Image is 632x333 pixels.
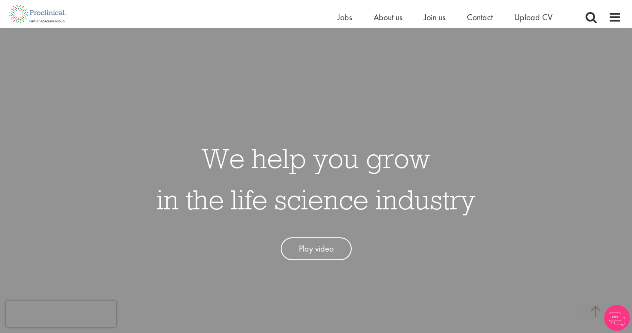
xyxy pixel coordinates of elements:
img: Chatbot [604,305,630,331]
a: Join us [424,12,445,23]
a: Play video [281,237,352,260]
a: Contact [467,12,493,23]
a: Jobs [337,12,352,23]
a: About us [374,12,402,23]
h1: We help you grow in the life science industry [156,137,476,220]
a: Upload CV [514,12,552,23]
